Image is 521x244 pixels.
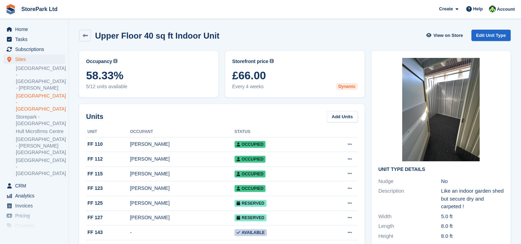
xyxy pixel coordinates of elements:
[15,54,56,64] span: Sites
[130,141,234,148] div: [PERSON_NAME]
[378,213,441,221] div: Width
[235,185,265,192] span: Occupied
[3,191,65,201] a: menu
[86,200,130,207] div: FF 125
[130,185,234,192] div: [PERSON_NAME]
[441,187,504,211] div: Like an indoor garden shed but secure dry and carpeted !
[130,170,234,177] div: [PERSON_NAME]
[3,54,65,64] a: menu
[439,6,453,12] span: Create
[327,111,357,122] a: Add Units
[16,93,65,112] a: [GEOGRAPHIC_DATA] - [GEOGRAPHIC_DATA]
[16,114,65,127] a: Storepark - [GEOGRAPHIC_DATA]
[441,213,504,221] div: 5.0 ft
[441,222,504,230] div: 8.0 ft
[16,136,65,156] a: [GEOGRAPHIC_DATA] - [PERSON_NAME][GEOGRAPHIC_DATA]
[130,155,234,163] div: [PERSON_NAME]
[16,128,65,135] a: Hull Microfirms Centre
[3,24,65,34] a: menu
[378,167,504,172] h2: Unit Type details
[471,30,511,41] a: Edit Unit Type
[86,214,130,221] div: FF 127
[86,126,130,138] th: Unit
[378,222,441,230] div: Length
[15,44,56,54] span: Subscriptions
[232,83,357,90] span: Every 4 weeks
[15,24,56,34] span: Home
[434,32,463,39] span: View on Store
[6,4,16,14] img: stora-icon-8386f47178a22dfd0bd8f6a31ec36ba5ce8667c1dd55bd0f319d3a0aa187defe.svg
[235,200,267,207] span: Reserved
[86,170,130,177] div: FF 115
[235,126,320,138] th: Status
[3,221,65,231] a: menu
[86,155,130,163] div: FF 112
[15,211,56,221] span: Pricing
[86,185,130,192] div: FF 123
[270,59,274,63] img: icon-info-grey-7440780725fd019a000dd9b08b2336e03edf1995a4989e88bcd33f0948082b44.svg
[3,44,65,54] a: menu
[16,65,65,91] a: [GEOGRAPHIC_DATA] - [GEOGRAPHIC_DATA] - [PERSON_NAME]
[441,232,504,240] div: 8.0 ft
[3,34,65,44] a: menu
[15,221,56,231] span: Coupons
[130,126,234,138] th: Occupant
[3,211,65,221] a: menu
[441,177,504,185] div: No
[235,171,265,177] span: Occupied
[378,177,441,185] div: Nudge
[15,201,56,211] span: Invoices
[15,191,56,201] span: Analytics
[473,6,483,12] span: Help
[15,34,56,44] span: Tasks
[86,141,130,148] div: FF 110
[336,83,358,90] div: Dynamic
[86,229,130,236] div: FF 143
[19,3,60,15] a: StorePark Ltd
[235,214,267,221] span: Reserved
[235,156,265,163] span: Occupied
[232,69,357,82] span: £66.00
[402,58,480,161] img: IMG_7277.jpeg
[426,30,466,41] a: View on Store
[130,200,234,207] div: [PERSON_NAME]
[489,6,496,12] img: Ryan Mulcahy
[235,229,267,236] span: Available
[86,58,112,65] span: Occupancy
[130,225,234,240] td: -
[130,214,234,221] div: [PERSON_NAME]
[378,187,441,211] div: Description
[86,111,103,122] h2: Units
[235,141,265,148] span: Occupied
[95,31,219,40] h2: Upper Floor 40 sq ft Indoor Unit
[15,181,56,191] span: CRM
[232,58,268,65] span: Storefront price
[86,69,211,82] span: 58.33%
[3,181,65,191] a: menu
[86,83,211,90] span: 5/12 units available
[378,232,441,240] div: Height
[16,157,65,177] a: [GEOGRAPHIC_DATA] - [GEOGRAPHIC_DATA]
[113,59,117,63] img: icon-info-grey-7440780725fd019a000dd9b08b2336e03edf1995a4989e88bcd33f0948082b44.svg
[3,201,65,211] a: menu
[497,6,515,13] span: Account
